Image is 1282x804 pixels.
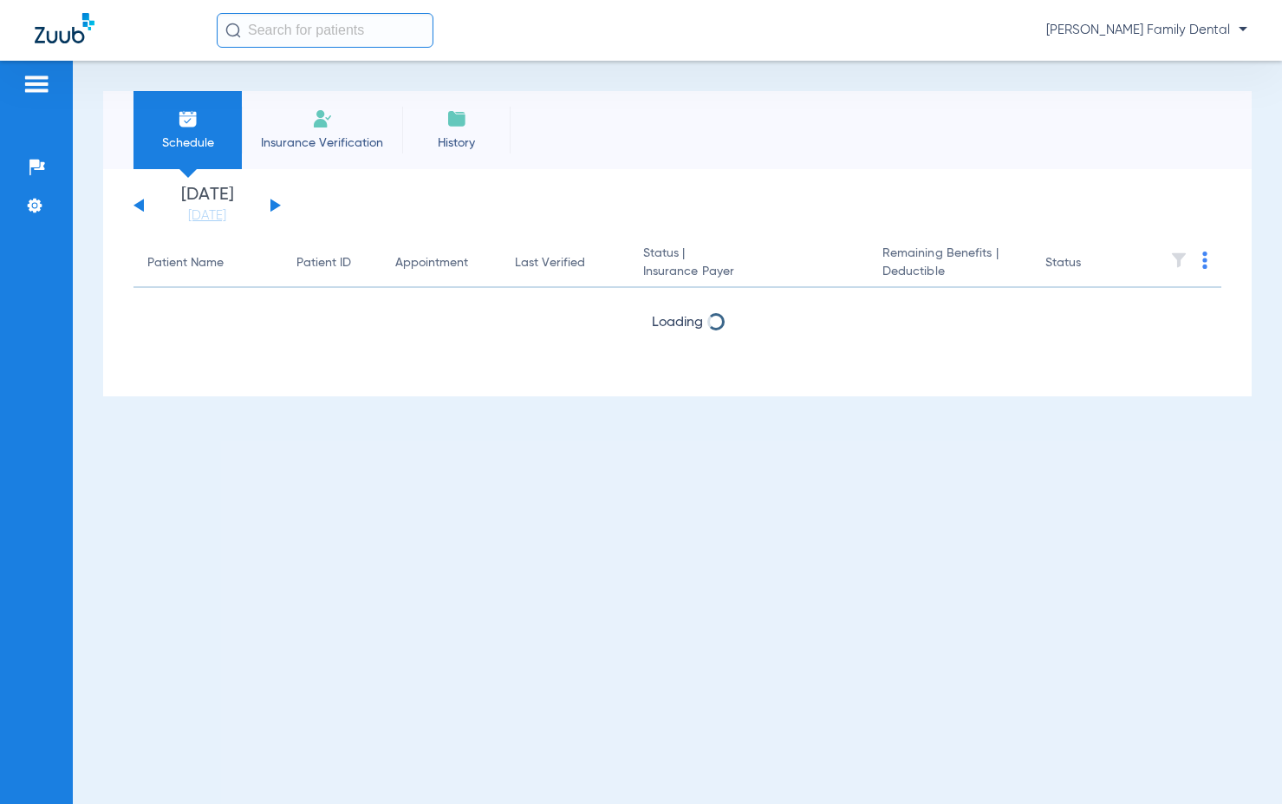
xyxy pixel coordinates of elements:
span: [PERSON_NAME] Family Dental [1046,22,1247,39]
span: Insurance Verification [255,134,389,152]
li: [DATE] [155,186,259,225]
img: filter.svg [1170,252,1188,269]
th: Remaining Benefits | [869,239,1031,288]
img: Schedule [178,108,198,129]
th: Status | [629,239,869,288]
img: Zuub Logo [35,13,94,43]
img: Manual Insurance Verification [312,108,333,129]
th: Status [1031,239,1149,288]
img: hamburger-icon [23,74,50,95]
div: Patient Name [147,254,269,272]
div: Last Verified [515,254,615,272]
span: Deductible [882,263,1018,281]
span: History [415,134,498,152]
span: Insurance Payer [643,263,855,281]
div: Patient ID [296,254,368,272]
img: Search Icon [225,23,241,38]
div: Appointment [395,254,487,272]
span: Loading [652,316,703,330]
div: Patient Name [147,254,224,272]
div: Last Verified [515,254,585,272]
span: Schedule [146,134,229,152]
input: Search for patients [217,13,433,48]
img: History [446,108,467,129]
div: Appointment [395,254,468,272]
div: Patient ID [296,254,351,272]
a: [DATE] [155,207,259,225]
img: group-dot-blue.svg [1202,252,1207,269]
